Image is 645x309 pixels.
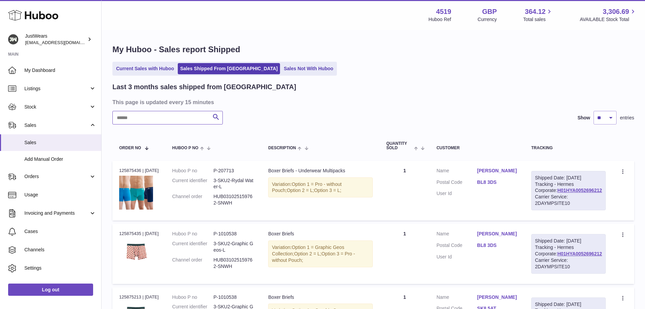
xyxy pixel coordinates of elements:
[580,7,637,23] a: 3,306.69 AVAILABLE Stock Total
[172,257,214,270] dt: Channel order
[213,257,255,270] dd: HUB031025159762-SNWH
[477,179,518,186] a: BL8 3DS
[314,188,341,193] span: Option 3 = L;
[24,139,96,146] span: Sales
[436,294,477,302] dt: Name
[436,168,477,176] dt: Name
[436,231,477,239] dt: Name
[112,82,296,92] h2: Last 3 months sales shipped from [GEOGRAPHIC_DATA]
[8,284,93,296] a: Log out
[213,231,255,237] dd: P-1010538
[24,247,96,253] span: Channels
[268,294,373,301] div: Boxer Briefs
[272,251,355,263] span: Option 3 = Pro - without Pouch;
[436,7,451,16] strong: 4519
[531,146,606,150] div: Tracking
[523,7,553,23] a: 364.12 Total sales
[24,85,89,92] span: Listings
[535,194,602,207] div: Carrier Service: 2DAYMPSITE10
[172,231,214,237] dt: Huboo P no
[268,177,373,198] div: Variation:
[477,294,518,301] a: [PERSON_NAME]
[24,265,96,271] span: Settings
[477,168,518,174] a: [PERSON_NAME]
[172,177,214,190] dt: Current identifier
[294,251,322,256] span: Option 2 = L;
[268,231,373,237] div: Boxer Briefs
[8,34,18,44] img: internalAdmin-4519@internal.huboo.com
[535,257,602,270] div: Carrier Service: 2DAYMPSITE10
[268,240,373,267] div: Variation:
[112,98,632,106] h3: This page is updated every 15 minutes
[436,254,477,260] dt: User Id
[25,33,86,46] div: JustWears
[557,188,602,193] a: H01HYA0052696212
[24,210,89,216] span: Invoicing and Payments
[620,115,634,121] span: entries
[557,251,602,256] a: H01HYA0052696212
[213,240,255,253] dd: 3-SKU2-Graphic Geos-L
[119,239,153,262] img: 45191726759854.JPG
[531,171,606,210] div: Tracking - Hermes Corporate:
[24,122,89,129] span: Sales
[578,115,590,121] label: Show
[287,188,314,193] span: Option 2 = L;
[281,63,336,74] a: Sales Not With Huboo
[178,63,280,74] a: Sales Shipped From [GEOGRAPHIC_DATA]
[386,141,412,150] span: Quantity Sold
[525,7,545,16] span: 364.12
[436,190,477,197] dt: User Id
[535,175,602,181] div: Shipped Date: [DATE]
[477,231,518,237] a: [PERSON_NAME]
[380,224,430,284] td: 1
[24,173,89,180] span: Orders
[436,146,518,150] div: Customer
[172,294,214,301] dt: Huboo P no
[172,240,214,253] dt: Current identifier
[172,193,214,206] dt: Channel order
[535,238,602,244] div: Shipped Date: [DATE]
[535,301,602,308] div: Shipped Date: [DATE]
[119,294,159,300] div: 125875213 | [DATE]
[25,40,100,45] span: [EMAIL_ADDRESS][DOMAIN_NAME]
[580,16,637,23] span: AVAILABLE Stock Total
[24,67,96,74] span: My Dashboard
[119,146,141,150] span: Order No
[119,176,153,210] img: 45191691577309.png
[24,156,96,162] span: Add Manual Order
[213,177,255,190] dd: 3-SKU2-Rydal Water-L
[213,168,255,174] dd: P-207713
[119,168,159,174] div: 125875436 | [DATE]
[531,234,606,273] div: Tracking - Hermes Corporate:
[272,181,342,193] span: Option 1 = Pro - without Pouch;
[478,16,497,23] div: Currency
[523,16,553,23] span: Total sales
[272,245,344,256] span: Option 1 = Graphic Geos Collection;
[172,168,214,174] dt: Huboo P no
[268,168,373,174] div: Boxer Briefs - Underwear Multipacks
[112,44,634,55] h1: My Huboo - Sales report Shipped
[603,7,629,16] span: 3,306.69
[172,146,198,150] span: Huboo P no
[24,104,89,110] span: Stock
[213,294,255,301] dd: P-1010538
[436,179,477,187] dt: Postal Code
[477,242,518,249] a: BL8 3DS
[24,228,96,235] span: Cases
[268,146,296,150] span: Description
[119,231,159,237] div: 125875435 | [DATE]
[24,192,96,198] span: Usage
[482,7,497,16] strong: GBP
[114,63,176,74] a: Current Sales with Huboo
[380,161,430,220] td: 1
[213,193,255,206] dd: HUB031025159762-SNWH
[429,16,451,23] div: Huboo Ref
[436,242,477,250] dt: Postal Code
